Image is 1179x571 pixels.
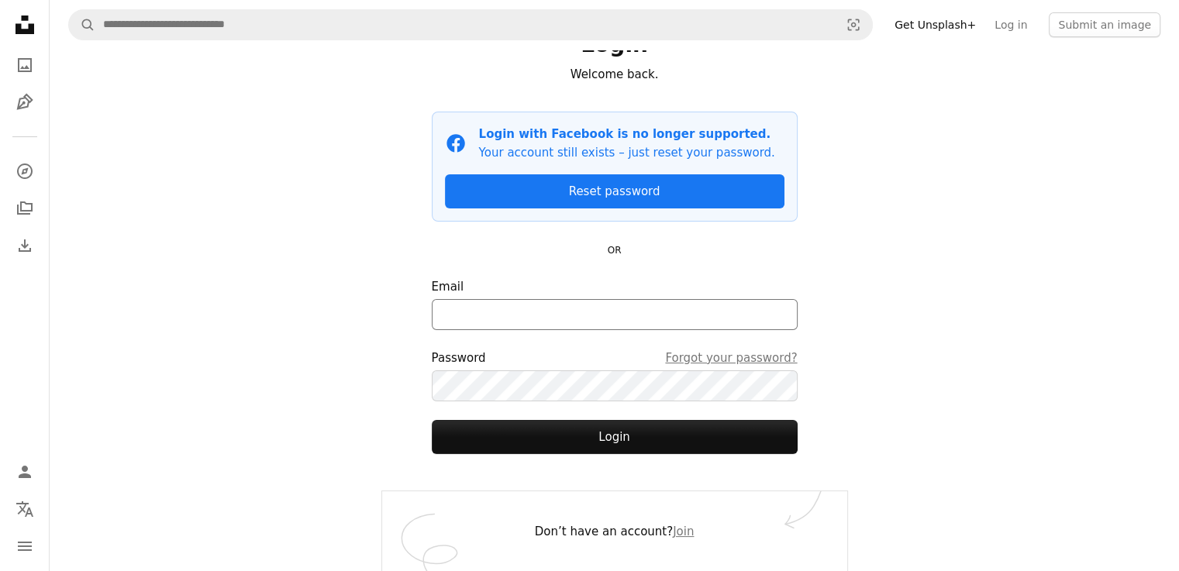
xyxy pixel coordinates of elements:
button: Submit an image [1049,12,1160,37]
a: Home — Unsplash [9,9,40,43]
a: Reset password [445,174,784,208]
p: Welcome back. [432,65,798,84]
a: Log in / Sign up [9,456,40,487]
small: OR [608,245,622,256]
p: Login with Facebook is no longer supported. [479,125,775,143]
label: Email [432,277,798,330]
a: Log in [985,12,1036,37]
input: PasswordForgot your password? [432,370,798,401]
div: Password [432,349,798,367]
button: Login [432,420,798,454]
a: Forgot your password? [665,349,797,367]
p: Your account still exists – just reset your password. [479,143,775,162]
a: Get Unsplash+ [885,12,985,37]
a: Illustrations [9,87,40,118]
input: Email [432,299,798,330]
button: Visual search [835,10,872,40]
form: Find visuals sitewide [68,9,873,40]
button: Menu [9,531,40,562]
button: Search Unsplash [69,10,95,40]
a: Photos [9,50,40,81]
a: Download History [9,230,40,261]
button: Language [9,494,40,525]
a: Explore [9,156,40,187]
a: Join [673,525,694,538]
a: Collections [9,193,40,224]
